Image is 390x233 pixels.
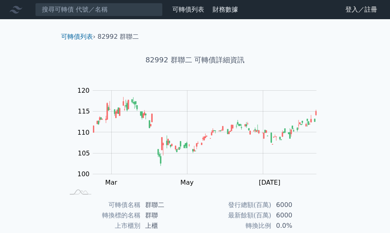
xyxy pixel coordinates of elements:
[181,178,194,186] tspan: May
[61,32,95,42] li: ›
[61,33,93,40] a: 可轉債列表
[271,221,326,231] td: 0.0%
[77,128,90,136] tspan: 110
[140,200,195,210] td: 群聯二
[64,210,140,221] td: 轉換標的名稱
[195,210,271,221] td: 最新餘額(百萬)
[77,87,90,94] tspan: 120
[172,6,204,13] a: 可轉債列表
[339,3,384,16] a: 登入／註冊
[140,221,195,231] td: 上櫃
[73,87,329,186] g: Chart
[64,221,140,231] td: 上市櫃別
[78,149,90,157] tspan: 105
[78,108,90,115] tspan: 115
[271,200,326,210] td: 6000
[98,32,139,42] li: 82992 群聯二
[105,178,118,186] tspan: Mar
[77,170,90,178] tspan: 100
[271,210,326,221] td: 6000
[35,3,163,16] input: 搜尋可轉債 代號／名稱
[259,178,280,186] tspan: [DATE]
[64,200,140,210] td: 可轉債名稱
[195,200,271,210] td: 發行總額(百萬)
[195,221,271,231] td: 轉換比例
[140,210,195,221] td: 群聯
[213,6,238,13] a: 財務數據
[93,97,317,166] g: Series
[55,54,335,66] h1: 82992 群聯二 可轉債詳細資訊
